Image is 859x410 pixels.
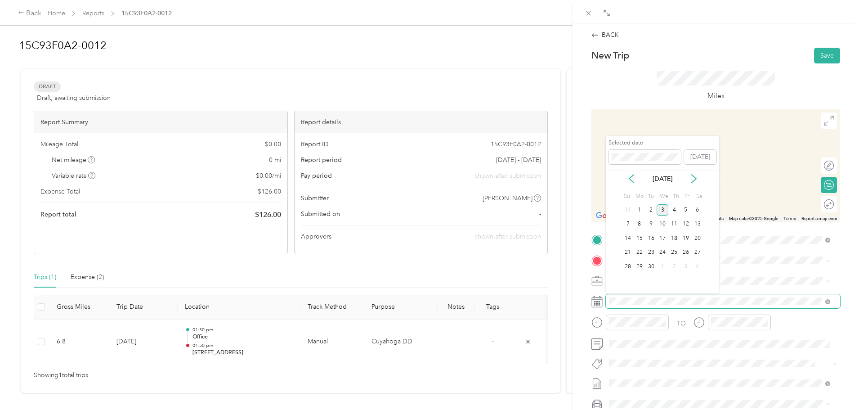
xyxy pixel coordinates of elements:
[634,204,645,216] div: 1
[608,139,681,147] label: Selected date
[668,233,680,244] div: 18
[680,219,692,230] div: 12
[634,247,645,258] div: 22
[657,233,668,244] div: 17
[591,49,629,62] p: New Trip
[622,247,634,258] div: 21
[668,204,680,216] div: 4
[692,247,703,258] div: 27
[634,219,645,230] div: 8
[634,190,644,203] div: Mo
[657,247,668,258] div: 24
[668,261,680,272] div: 2
[801,216,837,221] a: Report a map error
[594,210,623,222] img: Google
[644,174,681,184] p: [DATE]
[645,233,657,244] div: 16
[668,247,680,258] div: 25
[668,219,680,230] div: 11
[622,219,634,230] div: 7
[634,261,645,272] div: 29
[809,360,859,410] iframe: Everlance-gr Chat Button Frame
[692,261,703,272] div: 4
[645,204,657,216] div: 2
[729,216,778,221] span: Map data ©2025 Google
[634,233,645,244] div: 15
[783,216,796,221] a: Terms (opens in new tab)
[657,204,668,216] div: 3
[647,190,655,203] div: Tu
[622,261,634,272] div: 28
[671,190,680,203] div: Th
[657,219,668,230] div: 10
[695,190,703,203] div: Sa
[680,233,692,244] div: 19
[645,247,657,258] div: 23
[680,261,692,272] div: 3
[707,90,725,102] p: Miles
[657,261,668,272] div: 1
[594,210,623,222] a: Open this area in Google Maps (opens a new window)
[622,190,631,203] div: Su
[692,204,703,216] div: 6
[692,219,703,230] div: 13
[814,48,840,63] button: Save
[591,30,619,40] div: BACK
[622,204,634,216] div: 31
[680,247,692,258] div: 26
[645,219,657,230] div: 9
[622,233,634,244] div: 14
[658,190,668,203] div: We
[680,204,692,216] div: 5
[684,150,716,164] button: [DATE]
[692,233,703,244] div: 20
[683,190,692,203] div: Fr
[677,319,686,328] div: TO
[645,261,657,272] div: 30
